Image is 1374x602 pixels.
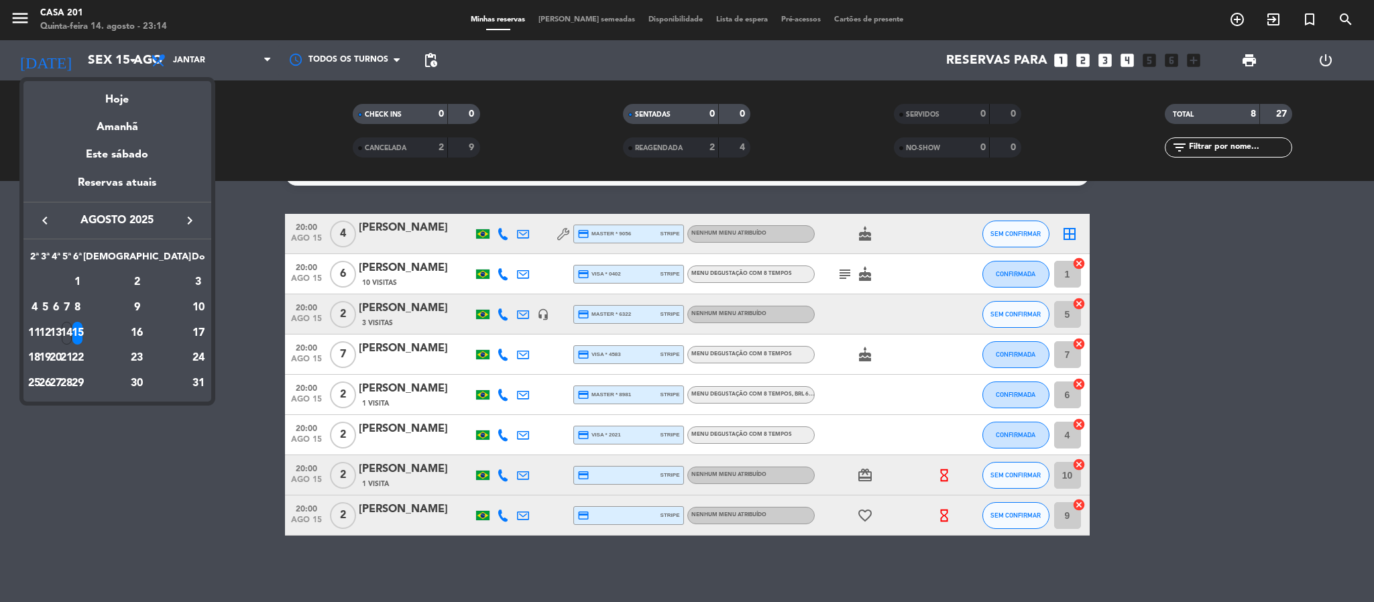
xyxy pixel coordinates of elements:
div: 19 [40,347,50,370]
div: Este sábado [23,136,211,174]
div: 2 [89,271,186,294]
td: 17 de agosto de 2025 [191,320,206,346]
div: 20 [51,347,61,370]
div: 9 [89,296,186,319]
th: Sábado [83,249,191,270]
div: 3 [192,271,205,294]
td: 29 de agosto de 2025 [72,371,83,396]
td: 10 de agosto de 2025 [191,295,206,320]
i: keyboard_arrow_right [182,213,198,229]
td: 18 de agosto de 2025 [29,346,40,371]
button: keyboard_arrow_left [33,212,57,229]
td: 20 de agosto de 2025 [50,346,61,371]
div: 8 [72,296,82,319]
div: Amanhã [23,109,211,136]
td: 22 de agosto de 2025 [72,346,83,371]
div: 13 [51,322,61,345]
td: 16 de agosto de 2025 [83,320,191,346]
i: keyboard_arrow_left [37,213,53,229]
td: 12 de agosto de 2025 [40,320,50,346]
div: 21 [62,347,72,370]
div: 27 [51,372,61,395]
td: 21 de agosto de 2025 [61,346,72,371]
td: AGO [29,270,72,296]
td: 31 de agosto de 2025 [191,371,206,396]
td: 9 de agosto de 2025 [83,295,191,320]
th: Quinta-feira [61,249,72,270]
div: 1 [72,271,82,294]
th: Domingo [191,249,206,270]
td: 11 de agosto de 2025 [29,320,40,346]
th: Sexta-feira [72,249,83,270]
div: 25 [30,372,40,395]
th: Quarta-feira [50,249,61,270]
button: keyboard_arrow_right [178,212,202,229]
th: Terça-feira [40,249,50,270]
td: 5 de agosto de 2025 [40,295,50,320]
div: 30 [89,372,186,395]
div: 23 [89,347,186,370]
div: 14 [62,322,72,345]
td: 1 de agosto de 2025 [72,270,83,296]
div: 31 [192,372,205,395]
div: Hoje [23,81,211,109]
div: 7 [62,296,72,319]
div: 10 [192,296,205,319]
td: 19 de agosto de 2025 [40,346,50,371]
td: 23 de agosto de 2025 [83,346,191,371]
th: Segunda-feira [29,249,40,270]
div: 6 [51,296,61,319]
td: 2 de agosto de 2025 [83,270,191,296]
div: 18 [30,347,40,370]
td: 7 de agosto de 2025 [61,295,72,320]
div: 29 [72,372,82,395]
div: 22 [72,347,82,370]
div: 11 [30,322,40,345]
td: 28 de agosto de 2025 [61,371,72,396]
div: Reservas atuais [23,174,211,202]
td: 13 de agosto de 2025 [50,320,61,346]
td: 6 de agosto de 2025 [50,295,61,320]
td: 27 de agosto de 2025 [50,371,61,396]
td: 4 de agosto de 2025 [29,295,40,320]
td: 8 de agosto de 2025 [72,295,83,320]
div: 16 [89,322,186,345]
div: 4 [30,296,40,319]
td: 30 de agosto de 2025 [83,371,191,396]
td: 25 de agosto de 2025 [29,371,40,396]
div: 5 [40,296,50,319]
div: 24 [192,347,205,370]
div: 17 [192,322,205,345]
td: 3 de agosto de 2025 [191,270,206,296]
td: 14 de agosto de 2025 [61,320,72,346]
div: 12 [40,322,50,345]
td: 24 de agosto de 2025 [191,346,206,371]
div: 26 [40,372,50,395]
div: 28 [62,372,72,395]
span: agosto 2025 [57,212,178,229]
td: 26 de agosto de 2025 [40,371,50,396]
td: 15 de agosto de 2025 [72,320,83,346]
div: 15 [72,322,82,345]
